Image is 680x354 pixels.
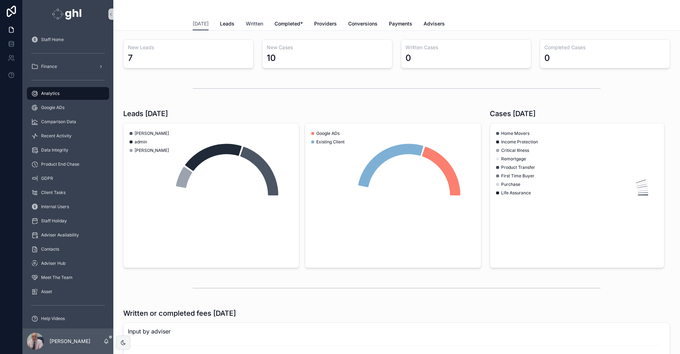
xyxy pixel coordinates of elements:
span: Providers [314,20,337,27]
a: Product End Chase [27,158,109,171]
h3: Completed Cases [544,44,665,51]
span: Finance [41,64,57,69]
span: Product End Chase [41,161,79,167]
span: admin [135,139,147,145]
a: Client Tasks [27,186,109,199]
span: Adviser Availability [41,232,79,238]
a: Staff Holiday [27,215,109,227]
div: chart [128,127,295,263]
h1: Leads [DATE] [123,109,168,119]
a: Contacts [27,243,109,256]
div: scrollable content [23,28,113,329]
span: Existing Client [316,139,345,145]
span: Conversions [348,20,378,27]
span: Client Tasks [41,190,66,195]
a: Internal Users [27,200,109,213]
span: Help Videos [41,316,65,321]
a: Finance [27,60,109,73]
img: App logo [52,8,84,20]
h3: New Cases [267,44,388,51]
a: Staff Home [27,33,109,46]
span: Adviser Hub [41,261,66,266]
h3: Written Cases [406,44,527,51]
span: [PERSON_NAME] [135,148,169,153]
div: chart [310,127,476,263]
a: Help Videos [27,312,109,325]
a: Recent Activity [27,130,109,142]
div: 10 [267,52,276,64]
span: Advisers [424,20,445,27]
span: Written [246,20,263,27]
a: Providers [314,17,337,32]
h1: Written or completed fees [DATE] [123,308,236,318]
a: Leads [220,17,234,32]
span: Leads [220,20,234,27]
span: Google ADs [316,131,340,136]
span: Asset [41,289,52,295]
span: Completed* [274,20,303,27]
div: 7 [128,52,133,64]
span: Internal Users [41,204,69,210]
a: Meet The Team [27,271,109,284]
h3: New Leads [128,44,249,51]
a: Adviser Hub [27,257,109,270]
span: [PERSON_NAME] [135,131,169,136]
h1: Cases [DATE] [490,109,535,119]
a: Data Integrity [27,144,109,156]
span: Contacts [41,246,59,252]
a: Adviser Availability [27,229,109,241]
div: chart [494,127,660,263]
span: Data Integrity [41,147,68,153]
span: Recent Activity [41,133,72,139]
span: [DATE] [193,20,209,27]
span: Payments [389,20,412,27]
span: Home Movers [501,131,529,136]
a: [DATE] [193,17,209,31]
a: Payments [389,17,412,32]
span: Staff Home [41,37,64,42]
span: Life Assurance [501,190,531,196]
span: Google ADs [41,105,64,110]
a: Asset [27,285,109,298]
a: Completed* [274,17,303,32]
span: Purchase [501,182,520,187]
span: Critical Illness [501,148,529,153]
a: Google ADs [27,101,109,114]
a: Analytics [27,87,109,100]
span: Remortgage [501,156,526,162]
span: Product Transfer [501,165,535,170]
span: Staff Holiday [41,218,67,224]
span: First Time Buyer [501,173,534,179]
div: 0 [406,52,411,64]
a: GDPR [27,172,109,185]
a: Comparison Data [27,115,109,128]
a: Written [246,17,263,32]
div: 0 [544,52,550,64]
span: Income Protection [501,139,538,145]
span: GDPR [41,176,53,181]
span: Meet The Team [41,275,73,280]
span: Analytics [41,91,59,96]
p: [PERSON_NAME] [50,338,90,345]
a: Advisers [424,17,445,32]
span: Comparison Data [41,119,76,125]
a: Conversions [348,17,378,32]
span: Input by adviser [128,327,665,336]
